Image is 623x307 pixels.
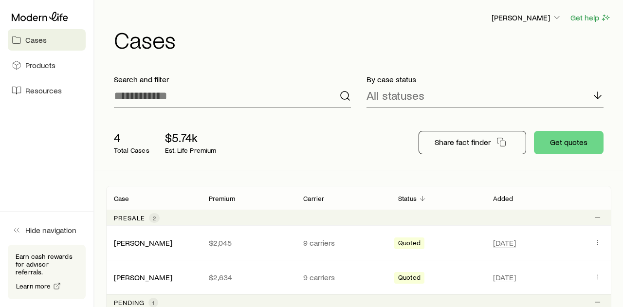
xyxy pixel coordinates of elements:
[209,238,288,248] p: $2,045
[493,195,513,202] p: Added
[25,225,76,235] span: Hide navigation
[8,245,86,299] div: Earn cash rewards for advisor referrals.Learn more
[114,131,149,144] p: 4
[398,239,421,249] span: Quoted
[114,146,149,154] p: Total Cases
[209,272,288,282] p: $2,634
[114,28,611,51] h1: Cases
[114,272,172,283] div: [PERSON_NAME]
[114,195,129,202] p: Case
[398,195,417,202] p: Status
[398,273,421,284] span: Quoted
[8,54,86,76] a: Products
[153,214,156,222] span: 2
[165,131,217,144] p: $5.74k
[165,146,217,154] p: Est. Life Premium
[491,12,562,24] button: [PERSON_NAME]
[8,80,86,101] a: Resources
[16,283,51,289] span: Learn more
[114,272,172,282] a: [PERSON_NAME]
[25,86,62,95] span: Resources
[152,299,154,307] span: 1
[570,12,611,23] button: Get help
[534,131,604,154] button: Get quotes
[209,195,235,202] p: Premium
[303,238,383,248] p: 9 carriers
[493,272,516,282] span: [DATE]
[114,214,145,222] p: Presale
[16,253,78,276] p: Earn cash rewards for advisor referrals.
[114,74,351,84] p: Search and filter
[114,238,172,247] a: [PERSON_NAME]
[419,131,526,154] button: Share fact finder
[492,13,562,22] p: [PERSON_NAME]
[25,35,47,45] span: Cases
[8,219,86,241] button: Hide navigation
[303,272,383,282] p: 9 carriers
[366,74,604,84] p: By case status
[493,238,516,248] span: [DATE]
[114,238,172,248] div: [PERSON_NAME]
[8,29,86,51] a: Cases
[25,60,55,70] span: Products
[114,299,145,307] p: Pending
[366,89,424,102] p: All statuses
[303,195,324,202] p: Carrier
[435,137,491,147] p: Share fact finder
